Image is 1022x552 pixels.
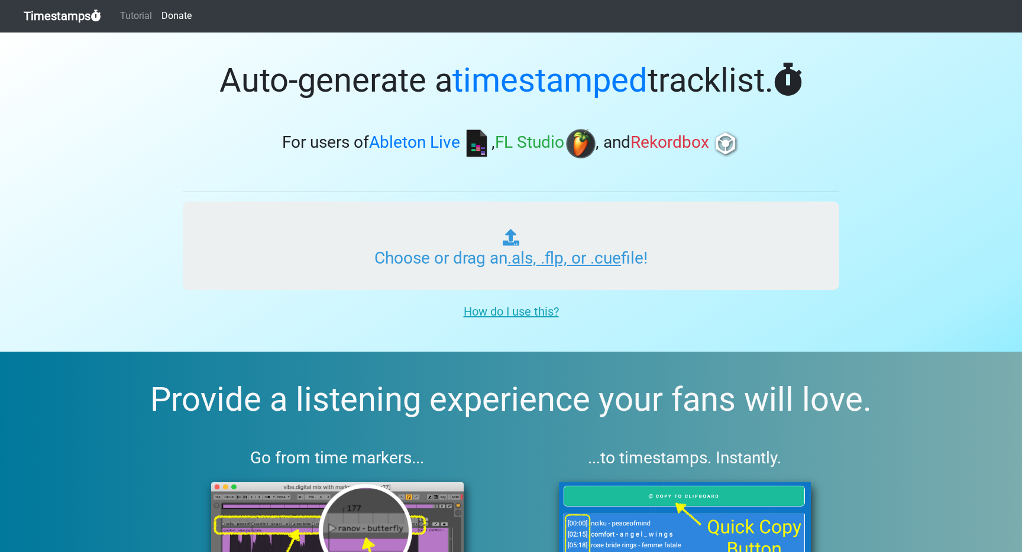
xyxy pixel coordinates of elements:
[24,4,101,28] a: Timestamps
[369,133,460,152] span: Ableton Live
[183,61,839,100] h1: Auto-generate a tracklist.
[462,129,491,158] img: ableton.png
[464,304,559,319] u: How do I use this?
[115,4,157,28] a: Tutorial
[183,129,839,158] h3: For users of , , and
[566,129,596,158] img: fl.png
[157,4,196,28] a: Donate
[28,380,994,420] h2: Provide a listening experience your fans will love.
[711,129,740,158] img: rb.png
[531,448,840,468] h3: ...to timestamps. Instantly.
[630,133,709,152] span: Rekordbox
[183,448,492,468] h3: Go from time markers...
[452,61,648,100] span: timestamped
[495,133,564,152] span: FL Studio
